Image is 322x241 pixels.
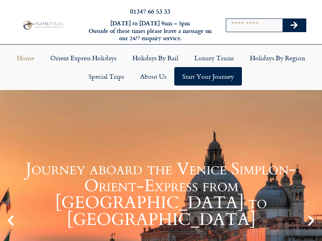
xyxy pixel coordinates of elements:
a: Start your Journey [174,67,242,86]
a: Holidays by Region [242,49,313,67]
a: About Us [132,67,174,86]
button: Search [283,19,306,32]
a: Luxury Trains [186,49,242,67]
a: Orient Express Holidays [42,49,124,67]
h6: [DATE] to [DATE] 9am – 5pm Outside of these times please leave a message on our 24/7 enquiry serv... [88,20,213,42]
div: Next slide [304,214,318,227]
a: Special Trips [80,67,132,86]
nav: Menu [4,49,318,86]
img: Planet Rail Train Holidays Logo [21,20,64,30]
h1: Journey aboard the Venice Simplon-Orient-Express from [GEOGRAPHIC_DATA] to [GEOGRAPHIC_DATA] [20,161,302,228]
a: 01347 66 53 33 [130,6,170,16]
div: Previous slide [4,214,18,227]
a: Holidays by Rail [124,49,186,67]
a: Home [9,49,42,67]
